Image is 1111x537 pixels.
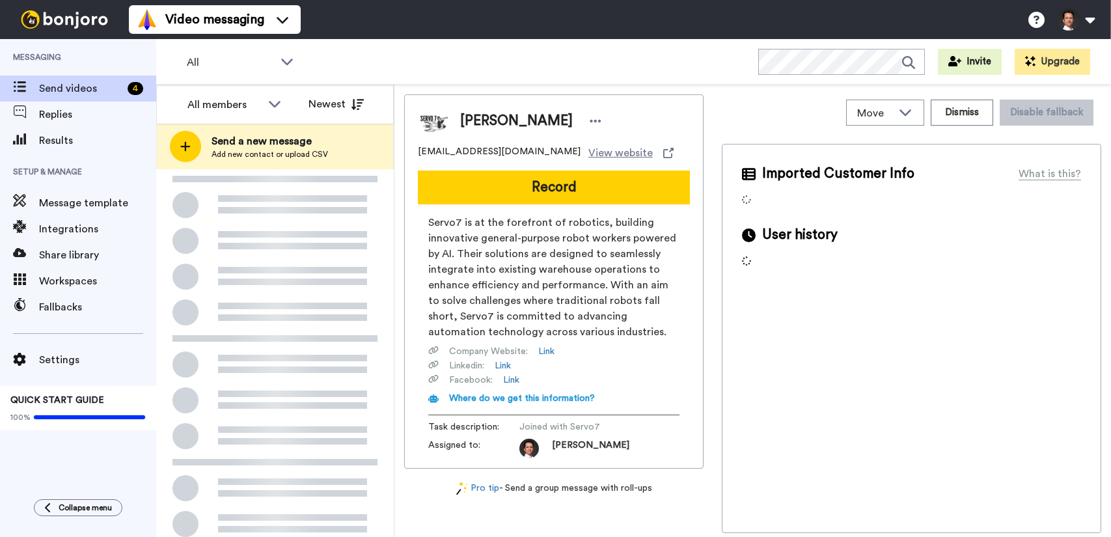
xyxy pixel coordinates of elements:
span: Settings [39,352,156,368]
span: Workspaces [39,273,156,289]
span: Company Website : [449,345,528,358]
span: View website [588,145,653,161]
span: Share library [39,247,156,263]
img: magic-wand.svg [456,482,468,495]
span: QUICK START GUIDE [10,396,104,405]
button: Collapse menu [34,499,122,516]
span: Add new contact or upload CSV [212,149,328,159]
div: - Send a group message with roll-ups [404,482,704,495]
img: bj-logo-header-white.svg [16,10,113,29]
span: All [187,55,274,70]
button: Disable fallback [1000,100,1093,126]
a: Link [503,374,519,387]
a: Link [538,345,555,358]
span: Message template [39,195,156,211]
div: 4 [128,82,143,95]
a: Pro tip [456,482,499,495]
span: [EMAIL_ADDRESS][DOMAIN_NAME] [418,145,581,161]
span: Integrations [39,221,156,237]
button: Dismiss [931,100,993,126]
span: Where do we get this information? [449,394,595,403]
a: View website [588,145,674,161]
div: What is this? [1019,166,1081,182]
span: Collapse menu [59,503,112,513]
img: vm-color.svg [137,9,158,30]
span: Move [857,105,892,121]
span: Replies [39,107,156,122]
span: [PERSON_NAME] [460,111,573,131]
span: User history [762,225,838,245]
button: Record [418,171,690,204]
span: Video messaging [165,10,264,29]
span: Send videos [39,81,122,96]
span: Send a new message [212,133,328,149]
a: Link [495,359,511,372]
img: Image of Pieter Becking [418,105,450,137]
span: [PERSON_NAME] [552,439,629,458]
span: Servo7 is at the forefront of robotics, building innovative general-purpose robot workers powered... [428,215,679,340]
span: Fallbacks [39,299,156,315]
span: 100% [10,412,31,422]
span: Assigned to: [428,439,519,458]
img: photo.jpg [519,439,539,458]
button: Invite [938,49,1002,75]
span: Task description : [428,420,519,434]
div: All members [187,97,262,113]
span: Results [39,133,156,148]
span: Facebook : [449,374,493,387]
span: Imported Customer Info [762,164,914,184]
span: Joined with Servo7 [519,420,643,434]
button: Newest [299,91,374,117]
button: Upgrade [1015,49,1090,75]
span: Linkedin : [449,359,484,372]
